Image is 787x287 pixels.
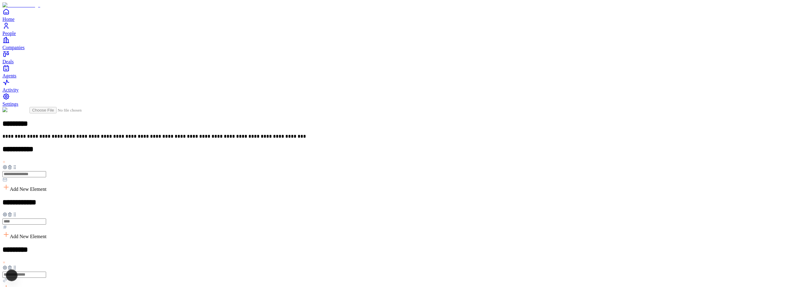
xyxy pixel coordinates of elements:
a: Agents [2,65,785,78]
span: Activity [2,87,18,92]
a: Activity [2,79,785,92]
span: Settings [2,101,18,107]
span: Deals [2,59,14,64]
a: People [2,22,785,36]
a: Home [2,8,785,22]
img: Item Brain Logo [2,2,40,8]
span: Home [2,17,14,22]
img: Form Logo [2,107,30,113]
a: Settings [2,93,785,107]
span: Add New Element [10,187,46,192]
span: People [2,31,16,36]
a: Deals [2,50,785,64]
span: Agents [2,73,16,78]
span: Companies [2,45,25,50]
a: Companies [2,36,785,50]
span: Add New Element [10,234,46,239]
